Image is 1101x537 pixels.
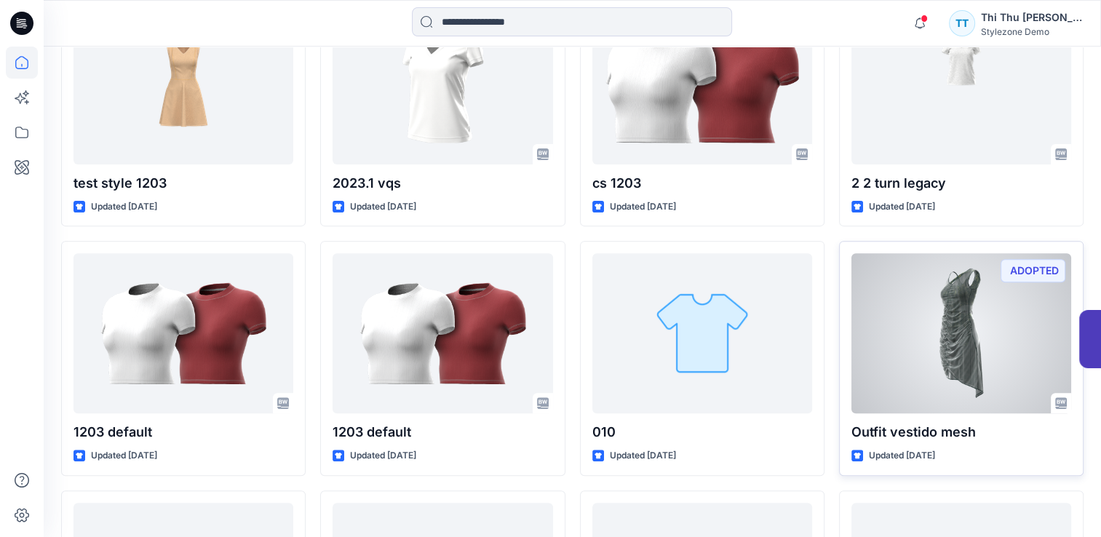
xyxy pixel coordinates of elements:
[610,199,676,215] p: Updated [DATE]
[592,173,812,194] p: cs 1203
[91,448,157,464] p: Updated [DATE]
[333,422,552,442] p: 1203 default
[981,26,1083,37] div: Stylezone Demo
[851,422,1071,442] p: Outfit vestido mesh
[333,253,552,413] a: 1203 default
[91,199,157,215] p: Updated [DATE]
[73,173,293,194] p: test style 1203
[949,10,975,36] div: TT
[592,253,812,413] a: 010
[851,173,1071,194] p: 2 2 turn legacy
[869,448,935,464] p: Updated [DATE]
[333,4,552,164] a: 2023.1 vqs
[851,4,1071,164] a: 2 2 turn legacy
[981,9,1083,26] div: Thi Thu [PERSON_NAME]
[333,173,552,194] p: 2023.1 vqs
[869,199,935,215] p: Updated [DATE]
[350,448,416,464] p: Updated [DATE]
[592,4,812,164] a: cs 1203
[350,199,416,215] p: Updated [DATE]
[610,448,676,464] p: Updated [DATE]
[73,4,293,164] a: test style 1203
[592,422,812,442] p: 010
[73,253,293,413] a: 1203 default
[851,253,1071,413] a: Outfit vestido mesh
[73,422,293,442] p: 1203 default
